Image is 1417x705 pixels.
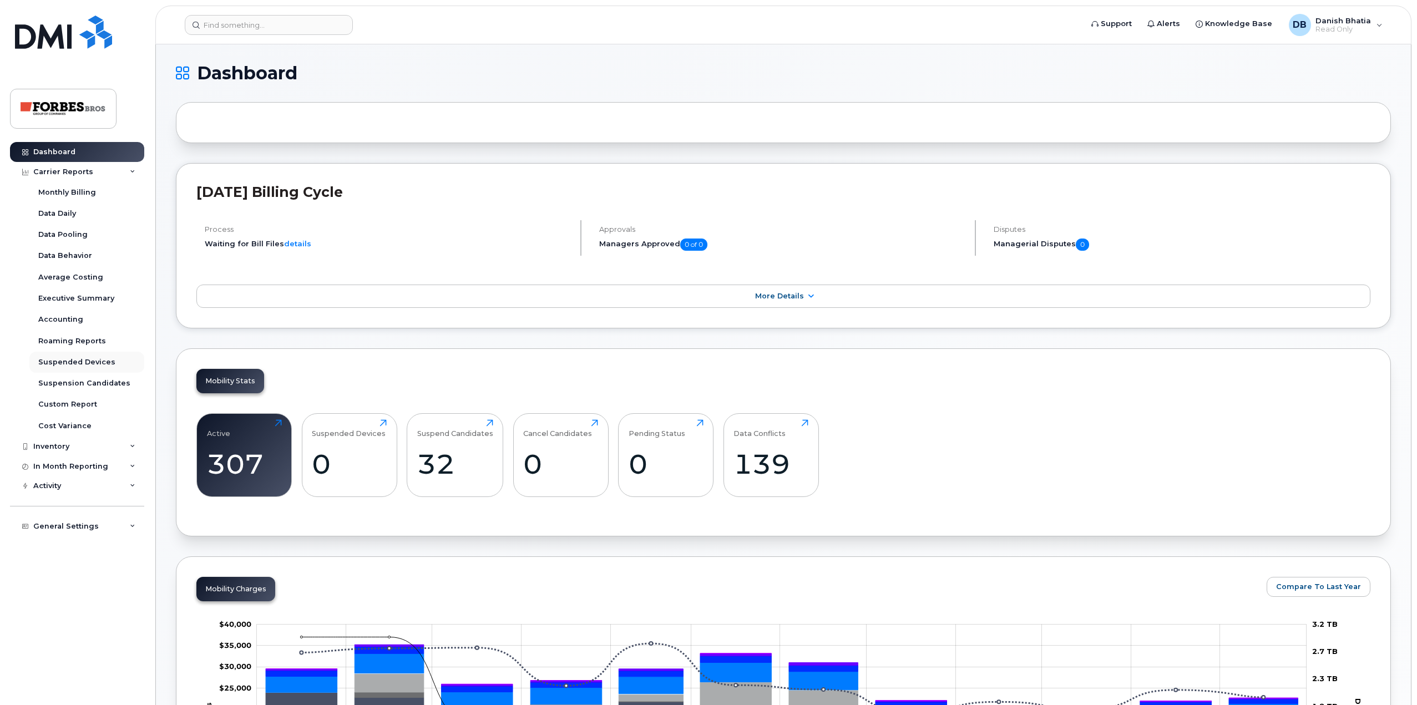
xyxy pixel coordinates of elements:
[197,65,297,82] span: Dashboard
[312,419,387,490] a: Suspended Devices0
[219,620,251,628] tspan: $40,000
[523,419,598,490] a: Cancel Candidates0
[629,448,704,480] div: 0
[1312,647,1338,656] tspan: 2.7 TB
[219,683,251,692] tspan: $25,000
[417,419,493,438] div: Suspend Candidates
[523,419,592,438] div: Cancel Candidates
[680,239,707,251] span: 0 of 0
[219,641,251,650] g: $0
[994,225,1370,234] h4: Disputes
[207,419,282,490] a: Active307
[219,683,251,692] g: $0
[733,419,786,438] div: Data Conflicts
[994,239,1370,251] h5: Managerial Disputes
[755,292,804,300] span: More Details
[284,239,311,248] a: details
[523,448,598,480] div: 0
[196,184,1370,200] h2: [DATE] Billing Cycle
[1076,239,1089,251] span: 0
[1276,581,1361,592] span: Compare To Last Year
[312,448,387,480] div: 0
[207,448,282,480] div: 307
[629,419,704,490] a: Pending Status0
[417,419,493,490] a: Suspend Candidates32
[417,448,493,480] div: 32
[219,662,251,671] g: $0
[599,225,965,234] h4: Approvals
[1312,620,1338,628] tspan: 3.2 TB
[205,225,571,234] h4: Process
[1267,577,1370,597] button: Compare To Last Year
[207,419,230,438] div: Active
[219,641,251,650] tspan: $35,000
[219,662,251,671] tspan: $30,000
[1312,674,1338,683] tspan: 2.3 TB
[733,419,808,490] a: Data Conflicts139
[312,419,386,438] div: Suspended Devices
[599,239,965,251] h5: Managers Approved
[629,419,685,438] div: Pending Status
[205,239,571,249] li: Waiting for Bill Files
[733,448,808,480] div: 139
[219,620,251,628] g: $0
